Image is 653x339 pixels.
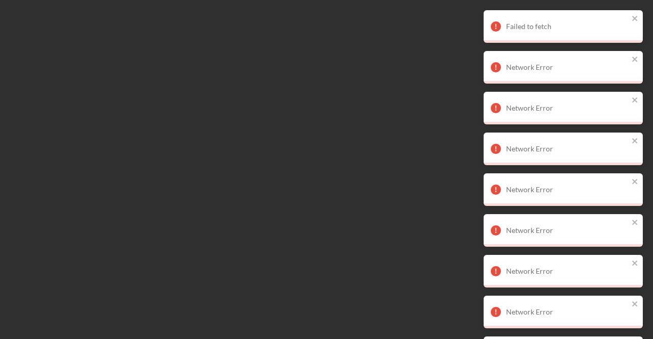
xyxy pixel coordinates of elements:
[506,22,629,31] div: Failed to fetch
[632,55,639,65] button: close
[632,137,639,146] button: close
[506,308,629,316] div: Network Error
[506,267,629,275] div: Network Error
[506,104,629,112] div: Network Error
[632,14,639,24] button: close
[632,300,639,309] button: close
[632,96,639,106] button: close
[506,186,629,194] div: Network Error
[506,226,629,234] div: Network Error
[632,218,639,228] button: close
[506,63,629,71] div: Network Error
[506,145,629,153] div: Network Error
[632,177,639,187] button: close
[632,259,639,269] button: close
